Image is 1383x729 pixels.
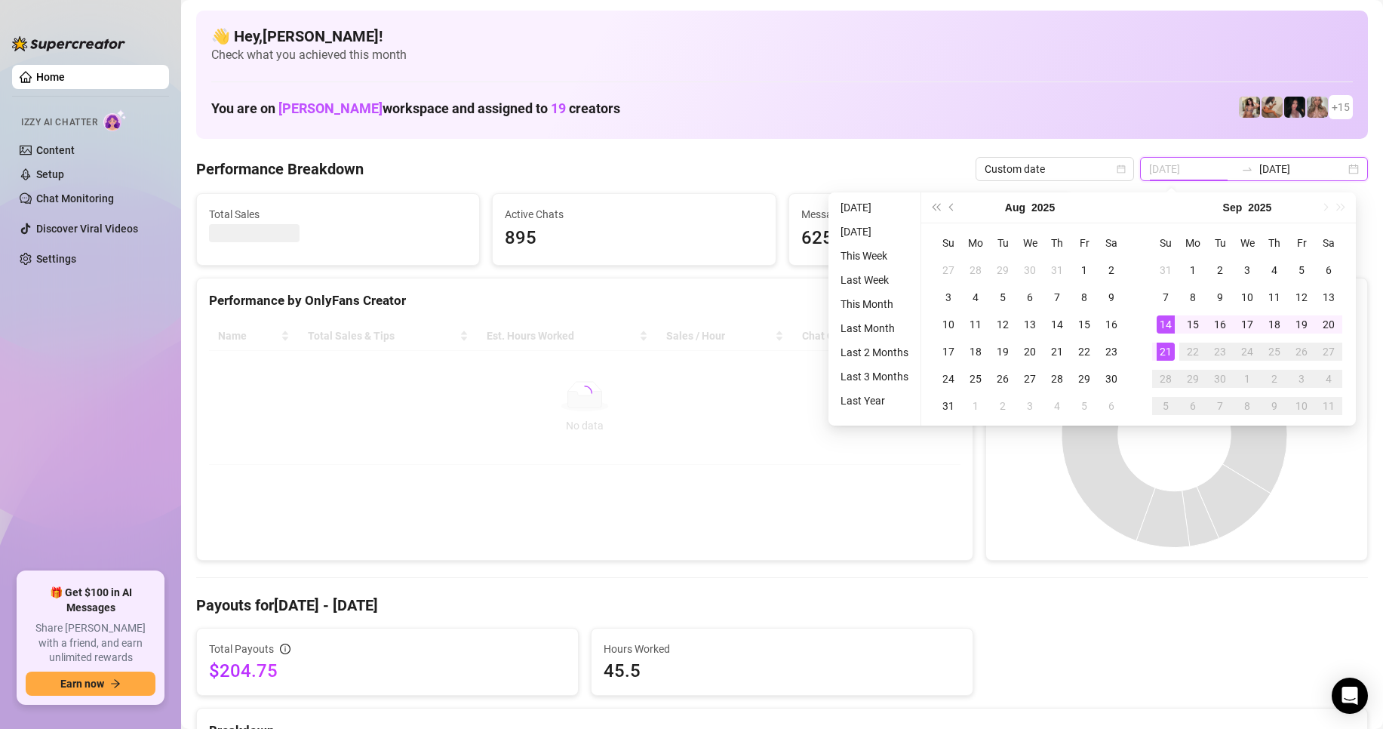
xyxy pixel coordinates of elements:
span: Custom date [985,158,1125,180]
div: 16 [1211,315,1229,334]
div: 1 [1238,370,1256,388]
h4: 👋 Hey, [PERSON_NAME] ! [211,26,1353,47]
li: This Month [834,295,914,313]
td: 2025-08-08 [1071,284,1098,311]
div: 18 [1265,315,1283,334]
li: Last Month [834,319,914,337]
td: 2025-07-28 [962,257,989,284]
td: 2025-08-27 [1016,365,1043,392]
div: 5 [1292,261,1311,279]
span: Share [PERSON_NAME] with a friend, and earn unlimited rewards [26,621,155,666]
div: 9 [1102,288,1120,306]
div: 7 [1048,288,1066,306]
td: 2025-09-15 [1179,311,1206,338]
td: 2025-08-02 [1098,257,1125,284]
td: 2025-09-29 [1179,365,1206,392]
th: We [1016,229,1043,257]
li: This Week [834,247,914,265]
div: 30 [1102,370,1120,388]
td: 2025-10-04 [1315,365,1342,392]
div: 28 [1157,370,1175,388]
div: 9 [1211,288,1229,306]
a: Discover Viral Videos [36,223,138,235]
div: 19 [1292,315,1311,334]
td: 2025-08-01 [1071,257,1098,284]
img: logo-BBDzfeDw.svg [12,36,125,51]
div: 8 [1184,288,1202,306]
td: 2025-09-16 [1206,311,1234,338]
img: Kayla (@kaylathaylababy) [1262,97,1283,118]
div: 1 [1075,261,1093,279]
td: 2025-08-11 [962,311,989,338]
td: 2025-08-04 [962,284,989,311]
span: calendar [1117,165,1126,174]
th: Fr [1288,229,1315,257]
td: 2025-10-09 [1261,392,1288,420]
div: 23 [1211,343,1229,361]
td: 2025-08-10 [935,311,962,338]
div: 26 [994,370,1012,388]
li: [DATE] [834,223,914,241]
div: 7 [1211,397,1229,415]
span: to [1241,163,1253,175]
div: 4 [1320,370,1338,388]
img: Avry (@avryjennervip) [1239,97,1260,118]
th: Su [1152,229,1179,257]
td: 2025-08-18 [962,338,989,365]
div: 4 [967,288,985,306]
div: 6 [1320,261,1338,279]
button: Choose a month [1223,192,1243,223]
td: 2025-08-31 [1152,257,1179,284]
div: 10 [1238,288,1256,306]
div: 15 [1075,315,1093,334]
div: 31 [939,397,957,415]
td: 2025-08-28 [1043,365,1071,392]
a: Content [36,144,75,156]
td: 2025-09-04 [1261,257,1288,284]
div: 12 [1292,288,1311,306]
button: Earn nowarrow-right [26,672,155,696]
div: Open Intercom Messenger [1332,678,1368,714]
div: 2 [1265,370,1283,388]
div: 5 [1157,397,1175,415]
td: 2025-10-07 [1206,392,1234,420]
div: 8 [1238,397,1256,415]
td: 2025-09-01 [1179,257,1206,284]
div: 11 [1265,288,1283,306]
td: 2025-08-31 [935,392,962,420]
td: 2025-10-10 [1288,392,1315,420]
div: 5 [994,288,1012,306]
td: 2025-08-13 [1016,311,1043,338]
td: 2025-09-05 [1288,257,1315,284]
img: Baby (@babyyyybellaa) [1284,97,1305,118]
div: 13 [1021,315,1039,334]
th: Sa [1098,229,1125,257]
div: 13 [1320,288,1338,306]
div: 9 [1265,397,1283,415]
div: 20 [1320,315,1338,334]
th: Mo [1179,229,1206,257]
div: 3 [1021,397,1039,415]
li: [DATE] [834,198,914,217]
div: 6 [1021,288,1039,306]
td: 2025-08-29 [1071,365,1098,392]
div: 17 [939,343,957,361]
span: Check what you achieved this month [211,47,1353,63]
td: 2025-09-25 [1261,338,1288,365]
td: 2025-09-19 [1288,311,1315,338]
div: 6 [1184,397,1202,415]
td: 2025-08-07 [1043,284,1071,311]
span: loading [577,386,592,401]
td: 2025-09-17 [1234,311,1261,338]
input: End date [1259,161,1345,177]
li: Last Year [834,392,914,410]
li: Last 3 Months [834,368,914,386]
td: 2025-09-30 [1206,365,1234,392]
input: Start date [1149,161,1235,177]
td: 2025-09-22 [1179,338,1206,365]
td: 2025-08-20 [1016,338,1043,365]
td: 2025-09-27 [1315,338,1342,365]
span: Earn now [60,678,104,690]
button: Previous month (PageUp) [944,192,960,223]
h1: You are on workspace and assigned to creators [211,100,620,117]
